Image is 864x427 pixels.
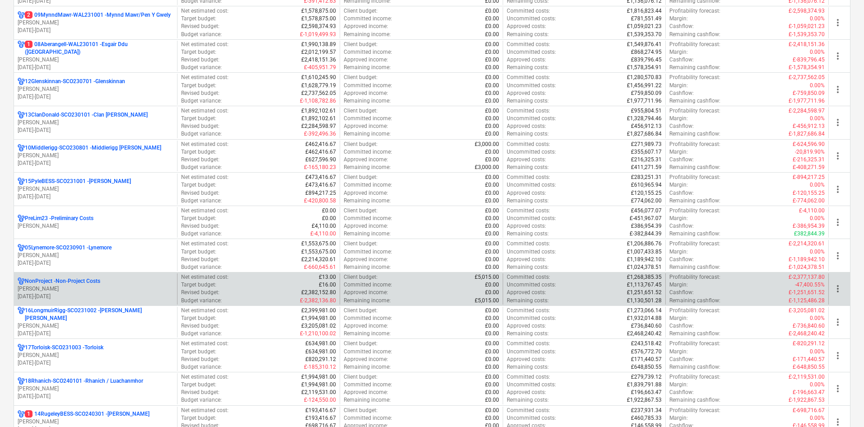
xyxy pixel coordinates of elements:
[475,141,499,148] p: £3,000.00
[507,48,556,56] p: Uncommitted costs :
[181,141,229,148] p: Net estimated cost :
[18,307,173,338] div: 16LongmuirRigg-SCO231002 -[PERSON_NAME] [PERSON_NAME][PERSON_NAME][DATE]-[DATE]
[793,122,825,130] p: £-456,912.13
[181,64,222,71] p: Budget variance :
[631,174,662,181] p: £283,251.31
[507,181,556,189] p: Uncommitted costs :
[301,74,336,81] p: £1,610,245.90
[344,222,388,230] p: Approved income :
[18,93,173,101] p: [DATE] - [DATE]
[627,64,662,71] p: £1,578,354.91
[669,41,720,48] p: Profitability forecast :
[669,56,694,64] p: Cashflow :
[485,41,499,48] p: £0.00
[301,23,336,30] p: £2,598,374.93
[832,250,843,261] span: more_vert
[301,56,336,64] p: £2,418,151.36
[631,148,662,156] p: £355,607.17
[485,31,499,38] p: £0.00
[832,317,843,328] span: more_vert
[507,164,549,171] p: Remaining costs :
[669,181,688,189] p: Margin :
[25,344,103,352] p: 17Torloisk-SCO231003 - Torloisk
[627,130,662,138] p: £1,827,686.84
[507,56,546,64] p: Approved costs :
[18,418,173,426] p: [PERSON_NAME]
[344,189,388,197] p: Approved income :
[18,377,173,400] div: 18Rhanich-SCO240101 -Rhanich / Luachanmhor[PERSON_NAME][DATE]-[DATE]
[301,115,336,122] p: £1,892,102.61
[181,207,229,215] p: Net estimated cost :
[795,148,825,156] p: -20,819.90%
[181,115,216,122] p: Target budget :
[507,148,556,156] p: Uncommitted costs :
[485,74,499,81] p: £0.00
[507,107,550,115] p: Committed costs :
[819,384,864,427] iframe: Chat Widget
[18,111,173,134] div: 13ClanDonald-SCO230101 -Clan [PERSON_NAME][PERSON_NAME][DATE]-[DATE]
[669,197,720,205] p: Remaining cashflow :
[669,122,694,130] p: Cashflow :
[344,181,392,189] p: Committed income :
[507,130,549,138] p: Remaining costs :
[475,164,499,171] p: £3,000.00
[631,181,662,189] p: £610,965.94
[301,122,336,130] p: £2,284,598.97
[627,115,662,122] p: £1,328,794.46
[507,174,550,181] p: Committed costs :
[631,89,662,97] p: £759,850.09
[485,197,499,205] p: £0.00
[25,178,131,185] p: 15PyleBESS-SCO231001 - [PERSON_NAME]
[18,78,25,85] div: Project has multi currencies enabled
[25,277,100,285] p: NonProject - Non-Project Costs
[631,56,662,64] p: £839,796.45
[344,48,392,56] p: Committed income :
[25,78,125,85] p: 12Glenskinnan-SCO230701 - Glenskinnan
[181,107,229,115] p: Net estimated cost :
[810,115,825,122] p: 0.00%
[18,322,173,330] p: [PERSON_NAME]
[25,11,171,19] p: 09MynndMawr-WAL231001 - Mynnd Mawr/Pen Y Gwely
[485,89,499,97] p: £0.00
[25,11,33,19] span: 2
[301,48,336,56] p: £2,012,199.57
[18,252,173,259] p: [PERSON_NAME]
[627,23,662,30] p: £1,059,021.23
[18,285,173,293] p: [PERSON_NAME]
[344,56,388,64] p: Approved income :
[799,207,825,215] p: £-4,110.00
[669,189,694,197] p: Cashflow :
[669,207,720,215] p: Profitability forecast :
[669,164,720,171] p: Remaining cashflow :
[181,148,216,156] p: Target budget :
[181,82,216,89] p: Target budget :
[344,97,391,105] p: Remaining income :
[507,122,546,130] p: Approved costs :
[485,107,499,115] p: £0.00
[789,41,825,48] p: £-2,418,151.36
[181,74,229,81] p: Net estimated cost :
[669,215,688,222] p: Margin :
[485,189,499,197] p: £0.00
[485,222,499,230] p: £0.00
[789,23,825,30] p: £-1,059,021.23
[301,7,336,15] p: £1,578,875.00
[344,174,378,181] p: Client budget :
[631,156,662,164] p: £216,325.31
[300,31,336,38] p: £-1,019,499.93
[793,89,825,97] p: £-759,850.09
[18,259,173,267] p: [DATE] - [DATE]
[832,217,843,228] span: more_vert
[181,164,222,171] p: Budget variance :
[507,15,556,23] p: Uncommitted costs :
[669,115,688,122] p: Margin :
[18,330,173,338] p: [DATE] - [DATE]
[25,144,161,152] p: 10Middlerigg-SCO230801 - Middlerigg [PERSON_NAME]
[181,181,216,189] p: Target budget :
[301,41,336,48] p: £1,990,138.89
[18,215,173,230] div: PreLim23 -Preliminary Costs[PERSON_NAME]
[793,141,825,148] p: £-624,596.90
[810,48,825,56] p: 0.00%
[25,41,173,56] p: 08Aberangell-WAL230101 - Esgair Ddu ([GEOGRAPHIC_DATA])
[344,122,388,130] p: Approved income :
